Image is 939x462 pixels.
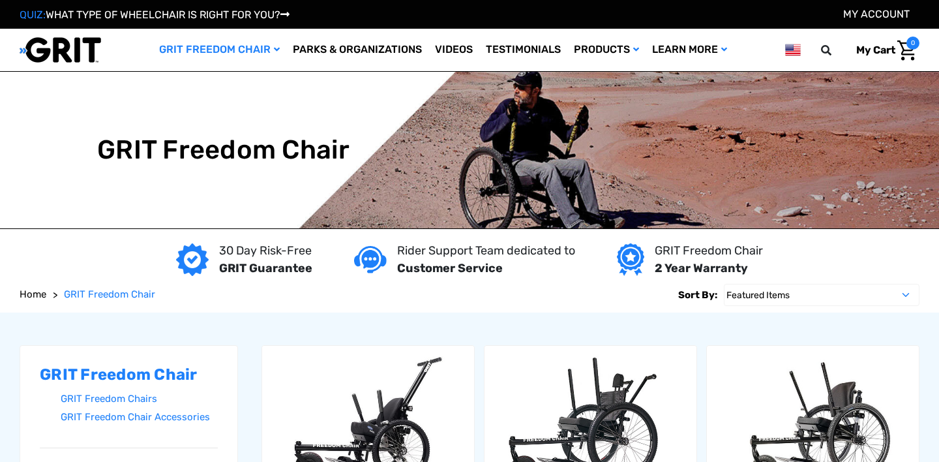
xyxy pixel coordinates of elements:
[64,287,155,302] a: GRIT Freedom Chair
[897,40,916,61] img: Cart
[655,242,763,260] p: GRIT Freedom Chair
[397,242,575,260] p: Rider Support Team dedicated to
[64,288,155,300] span: GRIT Freedom Chair
[678,284,717,306] label: Sort By:
[785,42,801,58] img: us.png
[61,390,218,408] a: GRIT Freedom Chairs
[176,243,209,276] img: GRIT Guarantee
[219,242,312,260] p: 30 Day Risk-Free
[20,8,46,21] span: QUIZ:
[219,261,312,275] strong: GRIT Guarantee
[655,261,748,275] strong: 2 Year Warranty
[97,134,350,166] h1: GRIT Freedom Chair
[61,408,218,427] a: GRIT Freedom Chair Accessories
[20,8,290,21] a: QUIZ:WHAT TYPE OF WHEELCHAIR IS RIGHT FOR YOU?
[843,8,910,20] a: Account
[617,243,644,276] img: Year warranty
[906,37,919,50] span: 0
[20,288,46,300] span: Home
[856,44,895,56] span: My Cart
[646,29,734,71] a: Learn More
[20,287,46,302] a: Home
[567,29,646,71] a: Products
[846,37,919,64] a: Cart with 0 items
[20,37,101,63] img: GRIT All-Terrain Wheelchair and Mobility Equipment
[40,365,218,384] h2: GRIT Freedom Chair
[827,37,846,64] input: Search
[354,246,387,273] img: Customer service
[428,29,479,71] a: Videos
[479,29,567,71] a: Testimonials
[153,29,286,71] a: GRIT Freedom Chair
[286,29,428,71] a: Parks & Organizations
[397,261,503,275] strong: Customer Service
